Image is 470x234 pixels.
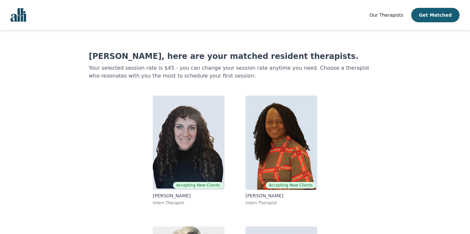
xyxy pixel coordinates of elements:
p: Your selected session rate is $45 - you can change your session rate anytime you need. Choose a t... [89,64,381,80]
h1: [PERSON_NAME], here are your matched resident therapists. [89,51,381,62]
p: [PERSON_NAME] [153,192,225,199]
span: Accepting New Clients [173,182,223,189]
img: alli logo [10,8,26,22]
p: [PERSON_NAME] [245,192,317,199]
span: Accepting New Clients [266,182,316,189]
img: Shira Blake [153,96,225,190]
a: Our Therapists [369,11,403,19]
p: Intern Therapist [153,200,225,206]
a: Grace NyamweyaAccepting New Clients[PERSON_NAME]Intern Therapist [240,90,322,211]
button: Get Matched [411,8,460,22]
p: Intern Therapist [245,200,317,206]
a: Shira BlakeAccepting New Clients[PERSON_NAME]Intern Therapist [148,90,230,211]
span: Our Therapists [369,12,403,18]
img: Grace Nyamweya [245,96,317,190]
